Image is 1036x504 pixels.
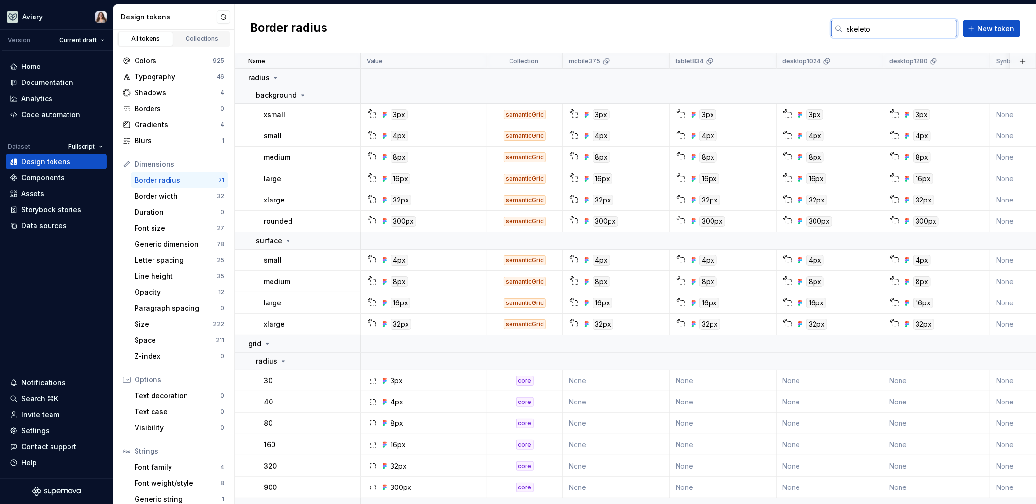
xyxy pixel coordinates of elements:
div: semanticGrid [504,195,546,205]
div: 8px [391,276,408,287]
button: Search ⌘K [6,391,107,406]
div: semanticGrid [504,131,546,141]
div: 8px [593,276,610,287]
a: Text case0 [131,404,228,420]
a: Home [6,59,107,74]
div: 35 [217,272,224,280]
div: Settings [21,426,50,436]
div: 27 [217,224,224,232]
p: desktop1024 [782,57,821,65]
a: Assets [6,186,107,202]
span: Fullscript [68,143,95,151]
div: 8px [913,152,931,163]
p: mobile375 [569,57,600,65]
div: Design tokens [121,12,217,22]
div: 300px [391,483,411,492]
div: 4px [391,131,408,141]
div: 3px [391,376,403,386]
div: 925 [213,57,224,65]
div: 4 [221,463,224,471]
div: 300px [913,216,939,227]
div: 8px [913,276,931,287]
div: 16px [699,298,719,308]
button: Help [6,455,107,470]
div: semanticGrid [504,277,546,286]
div: Size [135,319,213,329]
div: 0 [221,353,224,360]
p: 30 [264,376,272,386]
div: Shadows [135,88,221,98]
div: Invite team [21,410,59,420]
div: 0 [221,408,224,416]
p: medium [264,277,290,286]
td: None [670,413,777,434]
div: 16px [593,298,612,308]
h2: Border radius [250,20,327,37]
div: Typography [135,72,217,82]
div: core [516,461,534,471]
div: 32px [806,319,827,330]
a: Storybook stories [6,202,107,218]
td: None [883,370,990,391]
a: Design tokens [6,154,107,169]
a: Border radius71 [131,172,228,188]
div: Border width [135,191,217,201]
span: Current draft [59,36,97,44]
p: surface [256,236,282,246]
div: Version [8,36,30,44]
a: Typography46 [119,69,228,84]
div: 300px [699,216,725,227]
div: 32px [699,319,720,330]
div: Opacity [135,287,218,297]
td: None [777,370,883,391]
div: 4px [391,255,408,266]
div: 4px [699,131,717,141]
div: Text case [135,407,221,417]
div: Data sources [21,221,67,231]
div: core [516,483,534,492]
a: Borders0 [119,101,228,117]
div: 4 [221,89,224,97]
td: None [563,370,670,391]
div: 16px [699,173,719,184]
div: 0 [221,304,224,312]
div: Contact support [21,442,76,452]
div: 16px [806,298,826,308]
a: Code automation [6,107,107,122]
td: None [563,455,670,477]
button: Contact support [6,439,107,454]
a: Colors925 [119,53,228,68]
a: Components [6,170,107,185]
td: None [883,477,990,498]
div: semanticGrid [504,152,546,162]
td: None [670,370,777,391]
a: Settings [6,423,107,438]
div: 3px [699,109,716,120]
div: 3px [913,109,930,120]
a: Font size27 [131,220,228,236]
div: semanticGrid [504,174,546,184]
td: None [563,434,670,455]
div: 4px [806,255,824,266]
a: Space211 [131,333,228,348]
button: Notifications [6,375,107,390]
img: 256e2c79-9abd-4d59-8978-03feab5a3943.png [7,11,18,23]
p: radius [256,356,277,366]
td: None [777,434,883,455]
td: None [777,391,883,413]
div: Notifications [21,378,66,387]
div: Z-index [135,352,221,361]
div: Generic string [135,494,222,504]
div: Design tokens [21,157,70,167]
div: 16px [913,298,933,308]
div: 300px [391,216,416,227]
a: Letter spacing25 [131,252,228,268]
p: 80 [264,419,272,428]
div: 4px [391,397,403,407]
svg: Supernova Logo [32,487,81,496]
div: semanticGrid [504,217,546,226]
div: 211 [216,336,224,344]
td: None [883,434,990,455]
div: 0 [221,208,224,216]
